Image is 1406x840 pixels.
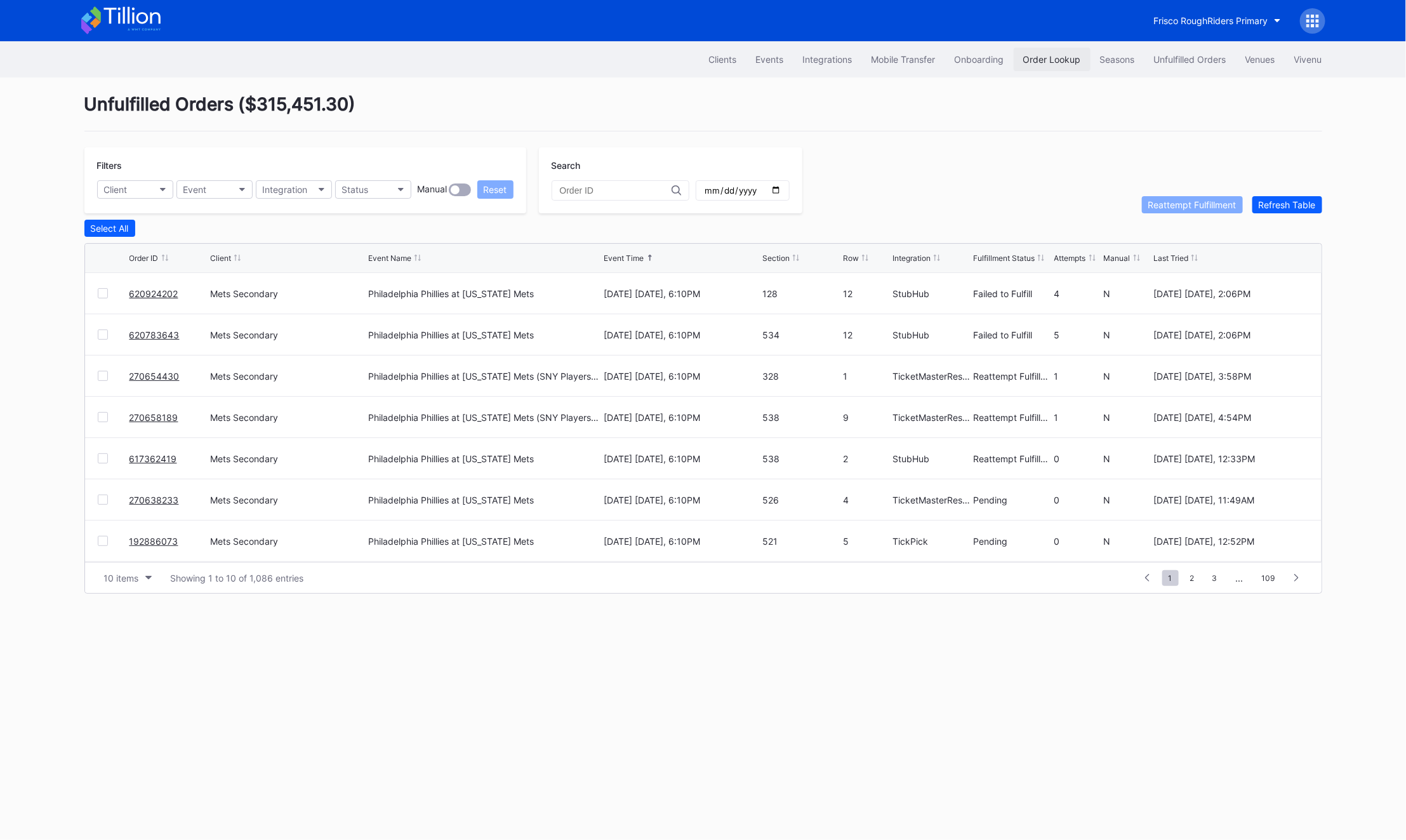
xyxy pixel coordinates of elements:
[1104,371,1150,382] div: N
[171,573,304,583] div: Showing 1 to 10 of 1,086 entries
[342,184,369,195] div: Status
[1104,412,1150,423] div: N
[368,412,600,423] div: Philadelphia Phillies at [US_STATE] Mets (SNY Players Pins Featuring [PERSON_NAME], [PERSON_NAME]...
[1153,288,1308,299] div: [DATE] [DATE], 2:06PM
[1154,54,1226,65] div: Unfulfilled Orders
[91,223,129,234] div: Select All
[1153,253,1188,263] div: Last Tried
[709,54,737,65] div: Clients
[1153,371,1308,382] div: [DATE] [DATE], 3:58PM
[762,453,840,464] div: 538
[1100,54,1135,65] div: Seasons
[973,371,1051,382] div: Reattempt Fulfillment
[973,288,1051,299] div: Failed to Fulfill
[1256,570,1282,586] span: 109
[368,536,534,547] div: Philadelphia Phillies at [US_STATE] Mets
[1144,48,1236,71] button: Unfulfilled Orders
[176,180,253,199] button: Event
[762,371,840,382] div: 328
[1054,412,1101,423] div: 1
[843,371,889,382] div: 1
[762,288,840,299] div: 128
[843,412,889,423] div: 9
[1184,570,1201,586] span: 2
[1054,536,1101,547] div: 0
[973,536,1051,547] div: Pending
[1153,412,1308,423] div: [DATE] [DATE], 4:54PM
[973,453,1051,464] div: Reattempt Fulfillment
[1104,330,1150,340] div: N
[1285,48,1332,71] button: Vivenu
[604,412,759,423] div: [DATE] [DATE], 6:10PM
[368,453,534,464] div: Philadelphia Phillies at [US_STATE] Mets
[104,573,139,583] div: 10 items
[872,54,936,65] div: Mobile Transfer
[892,371,970,382] div: TicketMasterResale
[945,48,1014,71] button: Onboarding
[368,371,600,382] div: Philadelphia Phillies at [US_STATE] Mets (SNY Players Pins Featuring [PERSON_NAME], [PERSON_NAME]...
[129,371,180,382] a: 270654430
[862,48,945,71] a: Mobile Transfer
[892,536,970,547] div: TickPick
[84,93,1322,131] div: Unfulfilled Orders ( $315,451.30 )
[210,536,365,547] div: Mets Secondary
[256,180,332,199] button: Integration
[604,536,759,547] div: [DATE] [DATE], 6:10PM
[552,160,790,171] div: Search
[793,48,862,71] a: Integrations
[210,253,231,263] div: Client
[604,288,759,299] div: [DATE] [DATE], 6:10PM
[1294,54,1322,65] div: Vivenu
[560,185,672,196] input: Order ID
[129,495,179,505] a: 270638233
[129,288,178,299] a: 620924202
[129,453,177,464] a: 617362419
[892,330,970,340] div: StubHub
[1091,48,1144,71] a: Seasons
[843,253,859,263] div: Row
[210,371,365,382] div: Mets Secondary
[892,453,970,464] div: StubHub
[97,180,173,199] button: Client
[104,184,128,195] div: Client
[129,253,159,263] div: Order ID
[1206,570,1224,586] span: 3
[1236,48,1285,71] button: Venues
[892,253,931,263] div: Integration
[1014,48,1091,71] a: Order Lookup
[129,330,180,340] a: 620783643
[1154,15,1268,26] div: Frisco RoughRiders Primary
[843,453,889,464] div: 2
[843,536,889,547] div: 5
[418,183,448,196] div: Manual
[892,495,970,505] div: TicketMasterResale
[263,184,308,195] div: Integration
[843,288,889,299] div: 12
[1054,253,1086,263] div: Attempts
[210,330,365,340] div: Mets Secondary
[955,54,1004,65] div: Onboarding
[604,253,644,263] div: Event Time
[129,536,178,547] a: 192886073
[1054,495,1101,505] div: 0
[1104,536,1150,547] div: N
[604,330,759,340] div: [DATE] [DATE], 6:10PM
[484,184,507,195] div: Reset
[129,412,178,423] a: 270658189
[335,180,411,199] button: Status
[210,453,365,464] div: Mets Secondary
[762,412,840,423] div: 538
[1104,495,1150,505] div: N
[1259,199,1316,210] div: Refresh Table
[604,453,759,464] div: [DATE] [DATE], 6:10PM
[368,253,411,263] div: Event Name
[803,54,852,65] div: Integrations
[210,495,365,505] div: Mets Secondary
[892,288,970,299] div: StubHub
[1148,199,1237,210] div: Reattempt Fulfillment
[1054,453,1101,464] div: 0
[1142,196,1243,213] button: Reattempt Fulfillment
[756,54,784,65] div: Events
